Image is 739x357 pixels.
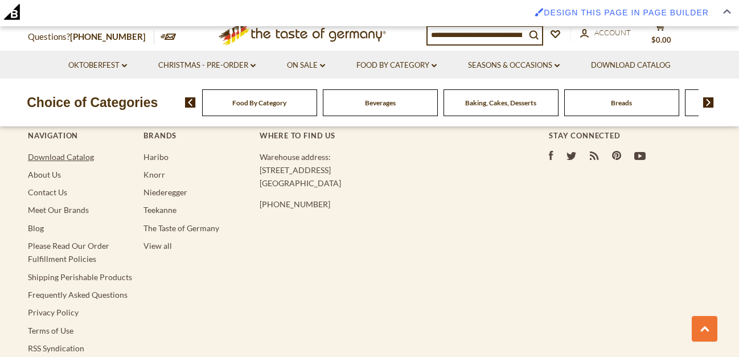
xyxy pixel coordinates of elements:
[68,59,127,72] a: Oktoberfest
[651,35,671,44] span: $0.00
[703,97,714,108] img: next arrow
[468,59,560,72] a: Seasons & Occasions
[28,30,154,44] p: Questions?
[143,205,176,215] a: Teekanne
[143,152,169,162] a: Haribo
[591,59,671,72] a: Download Catalog
[356,59,437,72] a: Food By Category
[544,8,709,17] span: Design this page in Page Builder
[28,290,128,299] a: Frequently Asked Questions
[28,152,94,162] a: Download Catalog
[28,272,132,282] a: Shipping Perishable Products
[143,170,165,179] a: Knorr
[260,131,503,140] h4: Where to find us
[143,187,187,197] a: Niederegger
[28,223,44,233] a: Blog
[594,28,631,37] span: Account
[28,241,109,264] a: Please Read Our Order Fulfillment Policies
[143,223,219,233] a: The Taste of Germany
[535,7,544,17] img: Enabled brush for page builder edit.
[611,99,632,107] a: Breads
[158,59,256,72] a: Christmas - PRE-ORDER
[260,198,503,211] p: [PHONE_NUMBER]
[232,99,286,107] a: Food By Category
[643,20,677,49] button: $0.00
[185,97,196,108] img: previous arrow
[529,2,715,23] a: Enabled brush for page builder edit. Design this page in Page Builder
[465,99,536,107] a: Baking, Cakes, Desserts
[28,326,73,335] a: Terms of Use
[28,205,89,215] a: Meet Our Brands
[365,99,396,107] a: Beverages
[143,241,172,251] a: View all
[143,131,248,140] h4: Brands
[260,150,503,190] p: Warehouse address: [STREET_ADDRESS] [GEOGRAPHIC_DATA]
[28,187,67,197] a: Contact Us
[549,131,711,140] h4: Stay Connected
[28,307,79,317] a: Privacy Policy
[723,9,731,14] img: Close Admin Bar
[287,59,325,72] a: On Sale
[28,131,132,140] h4: Navigation
[580,27,631,39] a: Account
[28,170,61,179] a: About Us
[70,31,146,42] a: [PHONE_NUMBER]
[28,343,84,353] a: RSS Syndication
